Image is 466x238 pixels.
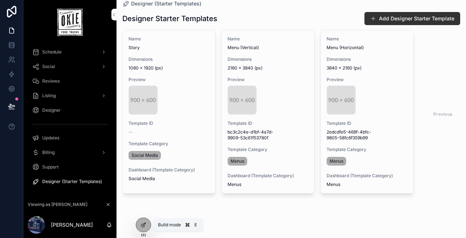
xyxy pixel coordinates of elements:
[158,222,181,228] span: Build mode
[320,30,414,194] a: NameMenu (Horizontal)Dimensions3840 × 2160 (px)PreviewTemplate ID2edcdfe5-468f-4bfc-9805-58fc6f35...
[327,120,407,126] span: Template ID
[129,129,133,135] span: --
[122,30,216,194] a: NameStoryDimensions1080 x 1920 (px)PreviewTemplate ID--Template CategorySocial MediaDashboard (Te...
[327,77,407,83] span: Preview
[327,173,407,179] span: Dashboard (Template Category)
[51,221,93,229] p: [PERSON_NAME]
[193,222,198,228] span: E
[129,141,209,147] span: Template Category
[327,65,407,71] span: 3840 × 2160 (px)
[228,147,308,152] span: Template Category
[329,158,343,164] span: Menus
[28,104,112,117] a: Designer
[228,36,308,42] span: Name
[228,56,308,62] span: Dimensions
[28,45,112,59] a: Schedule
[230,158,244,164] span: Menus
[28,75,112,88] a: Reviews
[28,202,87,207] span: Viewing as [PERSON_NAME]
[327,182,407,187] span: Menus
[28,175,112,188] a: Designer (Starter Templates)
[129,77,209,83] span: Preview
[42,78,60,84] span: Reviews
[28,131,112,144] a: Updates
[129,167,209,173] span: Dashboard (Template Category)
[228,129,308,141] span: bc3c2c4e-d1bf-4a7d-9909-53c61f53780f
[42,93,56,99] span: Listing
[28,89,112,102] a: Listing
[28,60,112,73] a: Social
[327,36,407,42] span: Name
[129,36,209,42] span: Name
[228,173,308,179] span: Dashboard (Template Category)
[42,150,55,155] span: Billing
[129,65,209,71] span: 1080 x 1920 (px)
[42,179,102,185] span: Designer (Starter Templates)
[327,129,407,141] span: 2edcdfe5-468f-4bfc-9805-58fc6f359b99
[129,176,209,182] span: Social Media
[228,120,308,126] span: Template ID
[221,30,315,194] a: NameMenu (Vertical)Dimensions2160 x 3840 (px)PreviewTemplate IDbc3c2c4e-d1bf-4a7d-9909-53c61f5378...
[57,9,82,36] img: App logo
[228,45,308,51] span: Menu (Vertical)
[327,56,407,62] span: Dimensions
[228,182,308,187] span: Menus
[228,77,308,83] span: Preview
[327,147,407,152] span: Template Category
[129,56,209,62] span: Dimensions
[28,146,112,159] a: Billing
[28,160,112,174] a: Support
[42,64,55,70] span: Social
[129,120,209,126] span: Template ID
[42,107,61,113] span: Designer
[327,45,407,51] span: Menu (Horizontal)
[228,65,308,71] span: 2160 x 3840 (px)
[364,12,460,25] button: Add Designer Starter Template
[131,152,158,158] span: Social Media
[129,45,209,51] span: Story
[42,164,59,170] span: Support
[122,13,217,24] h1: Designer Starter Templates
[42,49,62,55] span: Schedule
[42,135,59,141] span: Updates
[23,45,116,198] div: scrollable content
